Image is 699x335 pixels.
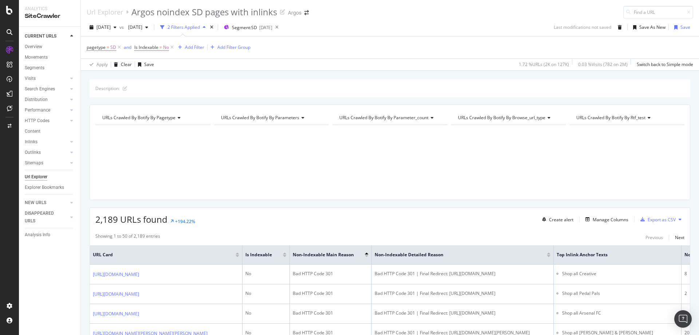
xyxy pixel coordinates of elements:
h4: URLs Crawled By Botify By parameters [220,112,323,124]
a: DISAPPEARED URLS [25,210,68,225]
li: Shop all Pedal Pals [562,290,678,297]
button: [DATE] [87,22,119,33]
a: [URL][DOMAIN_NAME] [93,291,139,298]
span: URLs Crawled By Botify By pagetype [102,114,175,121]
div: Argos [288,9,301,16]
div: Save [680,24,690,30]
a: Sitemaps [25,159,68,167]
button: Export as CSV [637,214,676,225]
span: Top Inlink Anchor Texts [557,252,667,258]
div: Create alert [549,217,573,223]
div: Switch back to Simple mode [637,61,693,67]
a: [URL][DOMAIN_NAME] [93,271,139,278]
div: arrow-right-arrow-left [304,10,309,15]
a: Explorer Bookmarks [25,184,75,191]
a: Distribution [25,96,68,104]
a: Content [25,128,75,135]
span: Is Indexable [245,252,272,258]
span: 2025 Jul. 18th [125,24,142,30]
div: Analysis Info [25,231,50,239]
h4: URLs Crawled By Botify By parameter_count [338,112,441,124]
button: Segment:SD[DATE] [221,22,272,33]
div: Bad HTTP Code 301 | Final Redirect: [URL][DOMAIN_NAME] [375,310,550,316]
div: Distribution [25,96,48,104]
div: Next [675,234,684,241]
button: Add Filter Group [208,43,250,52]
div: [DATE] [259,24,272,31]
button: Save As New [630,22,666,33]
a: Segments [25,64,75,72]
div: Inlinks [25,138,37,146]
div: HTTP Codes [25,117,50,125]
a: Url Explorer [87,8,123,16]
div: Open Intercom Messenger [674,310,692,328]
span: Is Indexable [134,44,158,50]
div: Sitemaps [25,159,43,167]
button: Switch back to Simple mode [634,59,693,70]
div: SiteCrawler [25,12,75,20]
button: Next [675,233,684,242]
div: Overview [25,43,42,51]
div: Bad HTTP Code 301 | Final Redirect: [URL][DOMAIN_NAME] [375,270,550,277]
button: 2 Filters Applied [157,22,209,33]
span: SD [110,42,116,52]
li: Shop all Creative [562,270,678,277]
div: No [245,270,287,277]
div: Last modifications not saved [554,24,611,30]
div: times [209,24,215,31]
span: = [159,44,162,50]
div: Showing 1 to 50 of 2,189 entries [95,233,160,242]
span: pagetype [87,44,106,50]
button: Add Filter [175,43,204,52]
a: HTTP Codes [25,117,68,125]
div: DISAPPEARED URLS [25,210,62,225]
div: Explorer Bookmarks [25,184,64,191]
div: Apply [96,61,108,67]
a: NEW URLS [25,199,68,207]
button: Clear [111,59,132,70]
li: Shop all Arsenal FC [562,310,678,316]
div: CURRENT URLS [25,32,56,40]
div: Content [25,128,40,135]
span: URLs Crawled By Botify By browse_url_type [458,114,545,121]
a: Outlinks [25,149,68,156]
div: Analytics [25,6,75,12]
span: = [107,44,109,50]
div: Search Engines [25,85,55,93]
span: No [163,42,169,52]
span: URLs Crawled By Botify By parameters [221,114,299,121]
div: Outlinks [25,149,41,156]
span: vs [119,24,125,30]
div: +194.22% [175,218,195,225]
div: Export as CSV [648,217,676,223]
a: Inlinks [25,138,68,146]
h4: URLs Crawled By Botify By pagetype [101,112,204,124]
div: Argos noindex SD pages with inlinks [131,6,277,18]
div: Clear [121,61,132,67]
a: [URL][DOMAIN_NAME] [93,310,139,318]
a: CURRENT URLS [25,32,68,40]
span: Segment: SD [232,24,257,31]
a: Movements [25,54,75,61]
div: Bad HTTP Code 301 [293,310,368,316]
div: Previous [645,234,663,241]
div: Manage Columns [593,217,628,223]
span: Non-Indexable Detailed Reason [375,252,536,258]
div: Save As New [639,24,666,30]
input: Find a URL [623,6,693,19]
div: 2 Filters Applied [167,24,200,30]
a: Overview [25,43,75,51]
div: Add Filter [185,44,204,50]
span: URLs Crawled By Botify By rtf_test [576,114,645,121]
div: No [245,290,287,297]
button: Create alert [539,214,573,225]
span: URLs Crawled By Botify By parameter_count [339,114,429,121]
div: Description: [95,85,120,91]
span: 2,189 URLs found [95,213,167,225]
button: and [124,44,131,51]
div: Movements [25,54,48,61]
div: Url Explorer [25,173,47,181]
div: 0.03 % Visits ( 782 on 2M ) [578,61,628,67]
button: [DATE] [125,22,151,33]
